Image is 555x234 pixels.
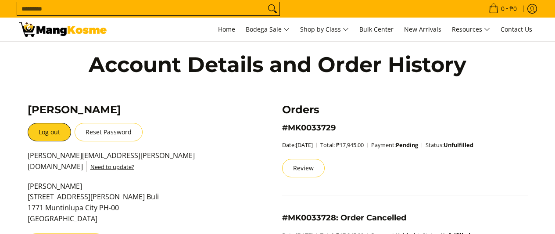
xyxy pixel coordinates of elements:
[282,213,528,223] h4: : Order Cancelled
[265,2,279,15] button: Search
[214,18,240,41] a: Home
[28,123,71,141] a: Log out
[28,181,231,233] p: [PERSON_NAME] [STREET_ADDRESS][PERSON_NAME] Buli 1771 Muntinlupa City PH-00 [GEOGRAPHIC_DATA]
[282,103,528,116] h3: Orders
[282,159,325,177] a: Review
[28,150,231,181] p: [PERSON_NAME][EMAIL_ADDRESS][PERSON_NAME][DOMAIN_NAME]
[115,18,537,41] nav: Main Menu
[508,6,518,12] span: ₱0
[282,141,473,149] small: Date: Total: ₱17,945.00 Payment: Status:
[90,163,134,171] a: Need to update?
[359,25,394,33] span: Bulk Center
[241,18,294,41] a: Bodega Sale
[282,213,336,223] a: #MK0033728
[85,51,471,78] h1: Account Details and Order History
[19,22,107,37] img: Account | Mang Kosme
[355,18,398,41] a: Bulk Center
[300,24,349,35] span: Shop by Class
[496,18,537,41] a: Contact Us
[452,24,490,35] span: Resources
[296,141,313,149] time: [DATE]
[444,141,473,149] strong: Unfulfilled
[282,123,336,133] a: #MK0033729
[246,24,290,35] span: Bodega Sale
[448,18,494,41] a: Resources
[75,123,143,141] button: Reset Password
[486,4,519,14] span: •
[404,25,441,33] span: New Arrivals
[218,25,235,33] span: Home
[28,103,231,116] h3: [PERSON_NAME]
[296,18,353,41] a: Shop by Class
[500,6,506,12] span: 0
[396,141,418,149] strong: Pending
[400,18,446,41] a: New Arrivals
[501,25,532,33] span: Contact Us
